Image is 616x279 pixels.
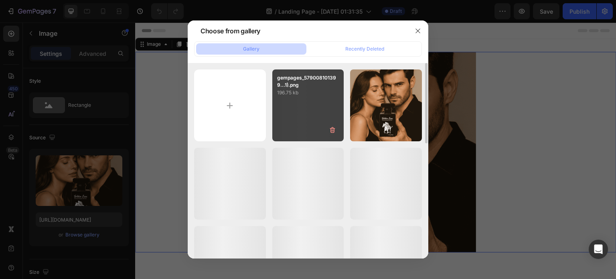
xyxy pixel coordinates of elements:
[10,18,27,25] div: Image
[277,89,339,97] p: 196.75 kb
[589,240,608,259] div: Open Intercom Messenger
[345,45,384,53] div: Recently Deleted
[350,69,422,141] img: image
[222,255,260,263] span: Add section
[196,43,306,55] button: Gallery
[201,26,260,36] div: Choose from gallery
[310,43,420,55] button: Recently Deleted
[277,74,339,89] p: gempages_579008101399...1).png
[140,29,341,230] img: gempages_579008101399659029-5cb17d17-55a1-4df4-a827-25d81ae41351.png
[243,45,259,53] div: Gallery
